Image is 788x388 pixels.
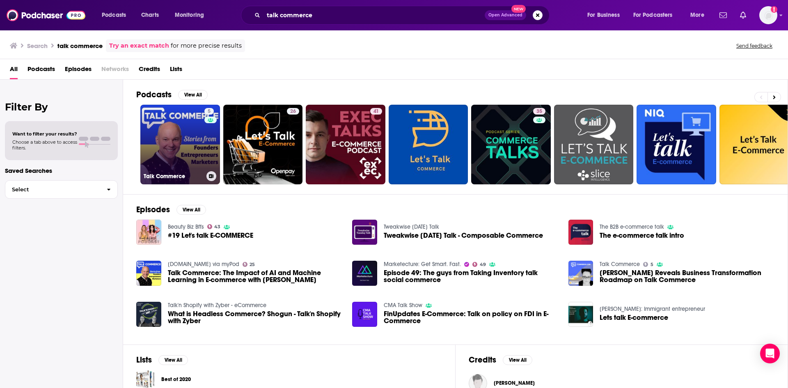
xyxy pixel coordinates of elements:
[384,232,543,239] span: Tweakwise [DATE] Talk - Composable Commerce
[488,13,522,17] span: Open Advanced
[494,380,535,386] a: Jaci Clement
[140,105,220,184] a: 5Talk Commerce
[144,173,203,180] h3: Talk Commerce
[734,42,775,49] button: Send feedback
[716,8,730,22] a: Show notifications dropdown
[352,302,377,327] img: FinUpdates E-Commerce: Talk on policy on FDI in E-Commerce
[472,262,486,267] a: 49
[168,232,253,239] a: #19 Let's talk E-COMMERCE
[600,314,668,321] a: Lets talk E-commerce
[568,302,593,327] a: Lets talk E-commerce
[249,6,557,25] div: Search podcasts, credits, & more...
[65,62,92,79] a: Episodes
[168,223,204,230] a: Beauty Biz Bffs
[600,269,774,283] a: Katrena Friel Reveals Business Transformation Roadmap on Talk Commerce
[96,9,137,22] button: open menu
[600,269,774,283] span: [PERSON_NAME] Reveals Business Transformation Roadmap on Talk Commerce
[485,10,526,20] button: Open AdvancedNew
[600,305,705,312] a: Aaron: Immigrant entrepreneur
[175,9,204,21] span: Monitoring
[141,9,159,21] span: Charts
[207,224,221,229] a: 43
[685,9,715,22] button: open menu
[480,263,486,266] span: 49
[178,90,208,100] button: View All
[628,9,685,22] button: open menu
[771,6,777,13] svg: Add a profile image
[102,9,126,21] span: Podcasts
[5,187,100,192] span: Select
[469,355,496,365] h2: Credits
[136,204,170,215] h2: Episodes
[7,7,85,23] img: Podchaser - Follow, Share and Rate Podcasts
[568,261,593,286] img: Katrena Friel Reveals Business Transformation Roadmap on Talk Commerce
[533,108,545,115] a: 35
[5,167,118,174] p: Saved Searches
[384,269,559,283] a: Episode 49: The guys from Taking Inventory talk social commerce
[168,269,343,283] a: Talk Commerce: The Impact of AI and Machine Learning in E-commerce with Peter Van der Westhuizen
[651,263,653,266] span: 5
[139,62,160,79] a: Credits
[27,62,55,79] a: Podcasts
[208,108,211,116] span: 5
[171,41,242,51] span: for more precise results
[503,355,532,365] button: View All
[352,261,377,286] img: Episode 49: The guys from Taking Inventory talk social commerce
[690,9,704,21] span: More
[471,105,551,184] a: 35
[5,180,118,199] button: Select
[250,263,255,266] span: 25
[759,6,777,24] img: User Profile
[136,204,206,215] a: EpisodesView All
[168,261,239,268] a: OnePlace.com via myPod
[168,269,343,283] span: Talk Commerce: The Impact of AI and Machine Learning in E-commerce with [PERSON_NAME]
[306,105,385,184] a: 41
[109,41,169,51] a: Try an exact match
[204,108,214,115] a: 5
[352,220,377,245] img: Tweakwise Tuesday Talk - Composable Commerce
[759,6,777,24] button: Show profile menu
[290,108,296,116] span: 26
[223,105,303,184] a: 26
[600,223,664,230] a: The B2B e-commerce talk
[170,62,182,79] a: Lists
[136,90,172,100] h2: Podcasts
[12,131,77,137] span: Want to filter your results?
[243,262,255,267] a: 25
[582,9,630,22] button: open menu
[263,9,485,22] input: Search podcasts, credits, & more...
[168,310,343,324] a: What is Headless Commerce? Shogun - Talk'n Shopify with Zyber
[27,42,48,50] h3: Search
[136,302,161,327] a: What is Headless Commerce? Shogun - Talk'n Shopify with Zyber
[384,232,543,239] a: Tweakwise Tuesday Talk - Composable Commerce
[633,9,673,21] span: For Podcasters
[469,355,532,365] a: CreditsView All
[214,225,220,229] span: 43
[101,62,129,79] span: Networks
[536,108,542,116] span: 35
[161,375,191,384] a: Best of 2020
[136,355,152,365] h2: Lists
[57,42,103,50] h3: talk commerce
[136,220,161,245] img: #19 Let's talk E-COMMERCE
[587,9,620,21] span: For Business
[643,262,653,267] a: 5
[10,62,18,79] span: All
[136,261,161,286] img: Talk Commerce: The Impact of AI and Machine Learning in E-commerce with Peter Van der Westhuizen
[600,232,684,239] a: The e-commerce talk intro
[759,6,777,24] span: Logged in as BWeinstein
[136,355,188,365] a: ListsView All
[5,101,118,113] h2: Filter By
